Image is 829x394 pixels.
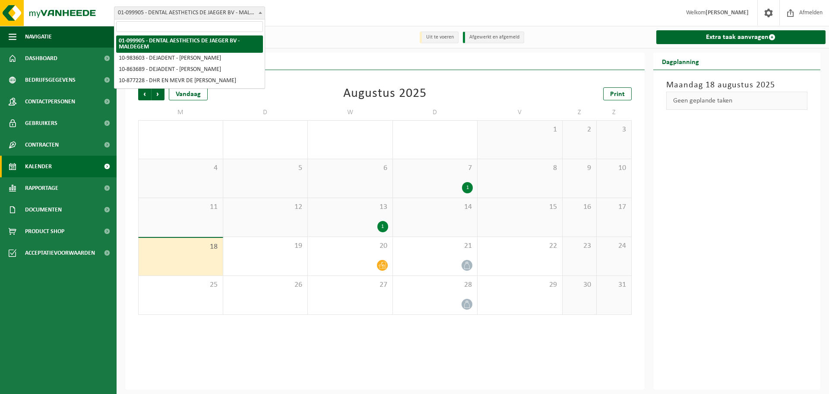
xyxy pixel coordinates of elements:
[482,241,558,251] span: 22
[343,87,427,100] div: Augustus 2025
[601,163,626,173] span: 10
[397,163,473,173] span: 7
[482,163,558,173] span: 8
[143,280,218,290] span: 25
[482,202,558,212] span: 15
[228,280,304,290] span: 26
[228,202,304,212] span: 12
[597,105,631,120] td: Z
[393,105,478,120] td: D
[312,163,388,173] span: 6
[567,241,592,251] span: 23
[567,280,592,290] span: 30
[666,79,808,92] h3: Maandag 18 augustus 2025
[563,105,597,120] td: Z
[420,32,459,43] li: Uit te voeren
[169,87,208,100] div: Vandaag
[706,10,749,16] strong: [PERSON_NAME]
[138,105,223,120] td: M
[666,92,808,110] div: Geen geplande taken
[610,91,625,98] span: Print
[116,53,263,64] li: 10-983603 - DEJADENT - [PERSON_NAME]
[567,125,592,135] span: 2
[601,241,626,251] span: 24
[116,64,263,75] li: 10-863689 - DEJADENT - [PERSON_NAME]
[25,48,57,69] span: Dashboard
[25,199,62,221] span: Documenten
[25,221,64,242] span: Product Shop
[25,156,52,177] span: Kalender
[567,163,592,173] span: 9
[308,105,393,120] td: W
[25,69,76,91] span: Bedrijfsgegevens
[25,134,59,156] span: Contracten
[114,7,265,19] span: 01-099905 - DENTAL AESTHETICS DE JAEGER BV - MALDEGEM
[397,241,473,251] span: 21
[463,32,524,43] li: Afgewerkt en afgemeld
[143,202,218,212] span: 11
[312,202,388,212] span: 13
[143,163,218,173] span: 4
[116,35,263,53] li: 01-099905 - DENTAL AESTHETICS DE JAEGER BV - MALDEGEM
[114,6,265,19] span: 01-099905 - DENTAL AESTHETICS DE JAEGER BV - MALDEGEM
[601,280,626,290] span: 31
[25,91,75,112] span: Contactpersonen
[482,280,558,290] span: 29
[603,87,632,100] a: Print
[567,202,592,212] span: 16
[601,125,626,135] span: 3
[312,241,388,251] span: 20
[462,182,473,193] div: 1
[25,177,58,199] span: Rapportage
[25,242,95,264] span: Acceptatievoorwaarden
[223,105,308,120] td: D
[377,221,388,232] div: 1
[482,125,558,135] span: 1
[478,105,563,120] td: V
[138,87,151,100] span: Vorige
[152,87,165,100] span: Volgende
[312,280,388,290] span: 27
[228,163,304,173] span: 5
[228,241,304,251] span: 19
[397,202,473,212] span: 14
[25,112,57,134] span: Gebruikers
[397,280,473,290] span: 28
[116,75,263,86] li: 10-877228 - DHR EN MEVR DE [PERSON_NAME]
[653,53,708,70] h2: Dagplanning
[601,202,626,212] span: 17
[656,30,826,44] a: Extra taak aanvragen
[143,242,218,252] span: 18
[25,26,52,48] span: Navigatie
